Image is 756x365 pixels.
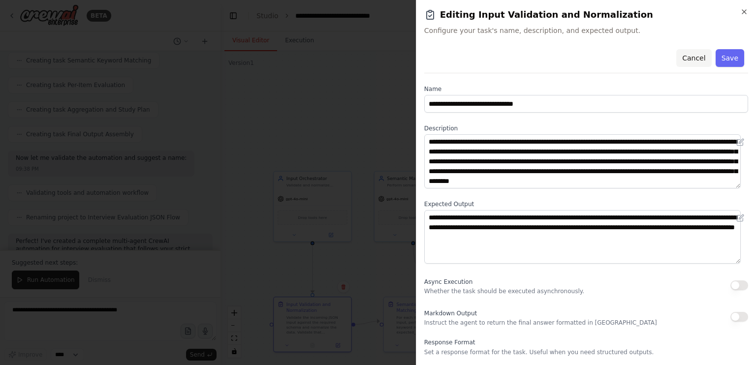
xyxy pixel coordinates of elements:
[424,310,477,317] span: Markdown Output
[424,124,748,132] label: Description
[424,348,748,356] p: Set a response format for the task. Useful when you need structured outputs.
[734,212,746,224] button: Open in editor
[424,26,748,35] span: Configure your task's name, description, and expected output.
[734,136,746,148] button: Open in editor
[424,8,748,22] h2: Editing Input Validation and Normalization
[424,278,472,285] span: Async Execution
[424,338,748,346] label: Response Format
[424,319,657,327] p: Instruct the agent to return the final answer formatted in [GEOGRAPHIC_DATA]
[424,200,748,208] label: Expected Output
[716,49,744,67] button: Save
[424,287,584,295] p: Whether the task should be executed asynchronously.
[676,49,711,67] button: Cancel
[424,85,748,93] label: Name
